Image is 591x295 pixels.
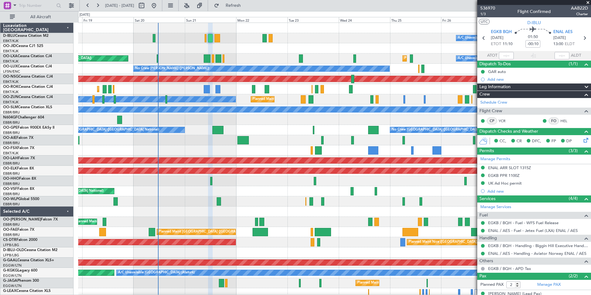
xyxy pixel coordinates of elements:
a: HEL [560,118,574,124]
span: OO-LUX [3,65,18,68]
a: D-IBLU-OLDCessna Citation M2 [3,248,57,252]
span: 1/3 [480,11,495,17]
span: OO-LXA [3,54,18,58]
a: EBBR/BRU [3,120,20,125]
span: 11:10 [503,41,512,47]
div: [DATE] [79,12,90,18]
div: A/C Unavailable [GEOGRAPHIC_DATA] ([GEOGRAPHIC_DATA] National) [458,33,573,43]
a: G-GAALCessna Citation XLS+ [3,259,54,262]
span: CC, [500,138,506,144]
div: Mon 22 [236,17,287,23]
a: OO-LAHFalcon 7X [3,156,35,160]
span: All Aircraft [16,15,65,19]
span: ALDT [571,53,581,59]
a: OO-HHOFalcon 8X [3,177,36,181]
input: Trip Number [19,1,54,10]
span: AAB22D [571,5,588,11]
a: CS-DTRFalcon 2000 [3,238,37,242]
span: [DATE] - [DATE] [105,3,134,8]
a: EBKT/KJK [3,151,19,156]
span: OO-FAE [3,228,17,232]
span: OO-GPE [3,126,18,130]
div: Planned Maint Kortrijk-[GEOGRAPHIC_DATA] [404,54,476,63]
button: Refresh [211,1,248,11]
div: Planned Maint [GEOGRAPHIC_DATA] ([GEOGRAPHIC_DATA]) [357,278,455,288]
span: D-IBLU-OLD [3,248,24,252]
span: OO-FSX [3,146,17,150]
a: EBKT/KJK [3,49,19,53]
a: G-KGKGLegacy 600 [3,269,37,272]
label: Planned PAX [480,282,504,288]
a: EGKB / BQH - Handling - Biggin Hill Executive Handling EGKB / BQH [488,243,588,248]
a: OO-ROKCessna Citation CJ4 [3,85,53,89]
div: Sun 21 [185,17,236,23]
span: OO-JID [3,44,16,48]
a: G-LEAXCessna Citation XLS [3,289,51,293]
a: EBBR/BRU [3,161,20,166]
span: OO-WLP [3,197,18,201]
span: OO-[PERSON_NAME] [3,218,41,221]
a: OO-WLPGlobal 5500 [3,197,39,201]
span: Services [479,195,495,203]
a: LFPB/LBG [3,243,19,247]
a: EGGW/LTN [3,273,22,278]
a: LFPB/LBG [3,253,19,258]
a: EBBR/BRU [3,233,20,237]
div: Flight Confirmed [517,8,551,15]
span: ENAL AES [553,29,572,35]
a: Manage Permits [480,156,510,162]
span: OO-NSG [3,75,19,79]
span: OO-SLM [3,105,18,109]
span: D-IBLU [527,19,541,26]
a: EBBR/BRU [3,192,20,196]
a: EBBR/BRU [3,141,20,145]
span: Handling [479,235,497,242]
span: OO-ROK [3,85,19,89]
a: EBBR/BRU [3,130,20,135]
span: OO-VSF [3,187,17,191]
a: OO-NSGCessna Citation CJ4 [3,75,53,79]
span: ETOT [491,41,501,47]
button: UTC [479,19,490,24]
a: EBKT/KJK [3,90,19,94]
div: Sat 20 [134,17,185,23]
a: N604GFChallenger 604 [3,116,44,119]
div: Wed 24 [339,17,390,23]
a: YCR [499,118,512,124]
span: 536970 [480,5,495,11]
span: G-JAGA [3,279,17,283]
span: (1/1) [569,61,578,67]
span: CR [517,138,522,144]
div: No Crew [PERSON_NAME] ([PERSON_NAME]) [135,64,209,73]
span: Permits [479,147,494,155]
div: Planned Maint Kortrijk-[GEOGRAPHIC_DATA] [253,95,325,104]
a: OO-SLMCessna Citation XLS [3,105,52,109]
span: Flight Crew [479,108,502,115]
span: (2/2) [569,273,578,279]
span: EGKB BQH [491,29,512,35]
span: FP [551,138,556,144]
a: EBKT/KJK [3,79,19,84]
a: G-JAGAPhenom 300 [3,279,39,283]
span: 13:00 [553,41,563,47]
span: Crew [479,91,490,98]
a: EGKB / BQH - APD Tax [488,266,531,271]
span: (4/4) [569,195,578,202]
a: OO-ZUNCessna Citation CJ4 [3,95,53,99]
div: Add new [487,189,588,194]
span: OO-AIE [3,136,16,140]
a: Manage Services [480,204,511,210]
span: Fuel [479,212,488,219]
a: EGGW/LTN [3,263,22,268]
div: Fri 19 [82,17,134,23]
span: Pax [479,273,486,280]
span: Charter [571,11,588,17]
a: OO-LXACessna Citation CJ4 [3,54,52,58]
a: Schedule Crew [480,100,507,106]
a: EBBR/BRU [3,182,20,186]
div: ENAL ARR SLOT 1315Z [488,165,531,170]
a: EGGW/LTN [3,284,22,288]
a: EBKT/KJK [3,39,19,43]
a: OO-[PERSON_NAME]Falcon 7X [3,218,58,221]
span: Leg Information [479,83,511,91]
